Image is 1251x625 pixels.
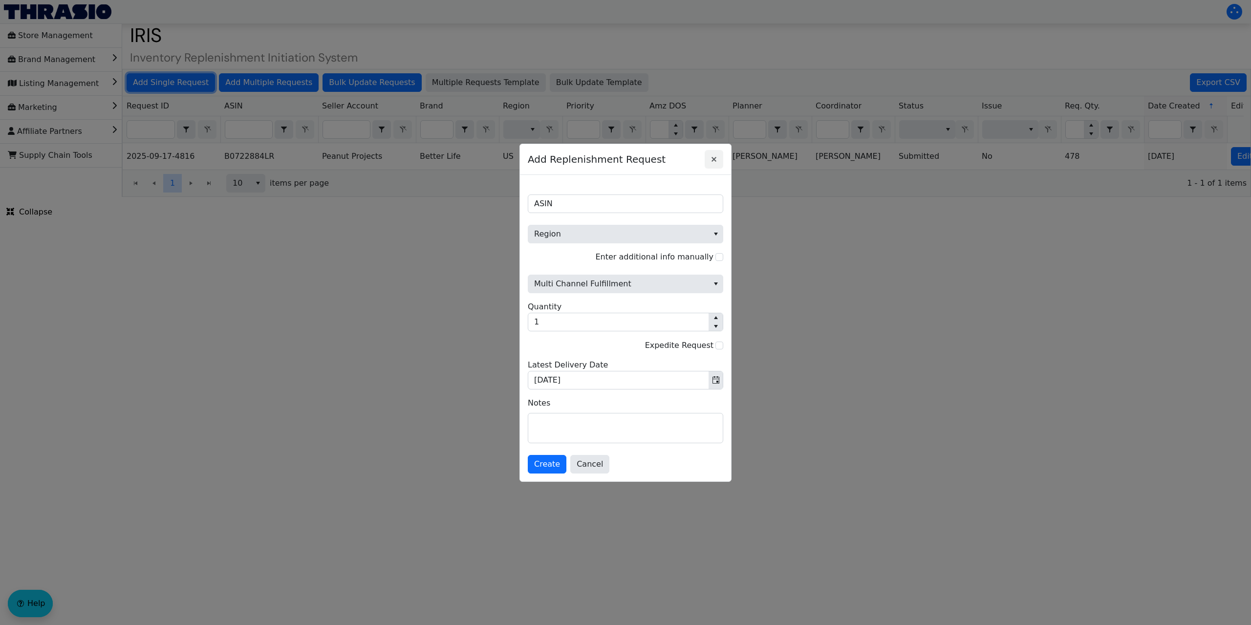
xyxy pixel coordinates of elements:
[577,458,603,470] span: Cancel
[528,359,723,389] div: Please set the arrival date.
[528,263,723,293] div: Please choose one of the options.
[528,147,705,172] span: Add Replenishment Request
[709,313,723,322] button: Increase value
[645,341,713,350] label: Expedite Request
[528,359,608,371] label: Latest Delivery Date
[709,371,723,389] button: Toggle calendar
[528,275,723,293] span: Multi Channel Fulfillment
[528,397,723,409] label: Notes
[528,371,709,389] input: 10/16/2025
[528,301,723,331] div: Quantity must be greater than 0.
[528,455,566,474] button: Create
[534,458,560,470] span: Create
[528,301,561,313] label: Quantity
[595,252,713,261] label: Enter additional info manually
[705,150,723,169] button: Close
[709,275,723,293] button: select
[709,322,723,331] button: Decrease value
[528,225,723,243] span: Region
[709,225,723,243] button: select
[570,455,609,474] button: Cancel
